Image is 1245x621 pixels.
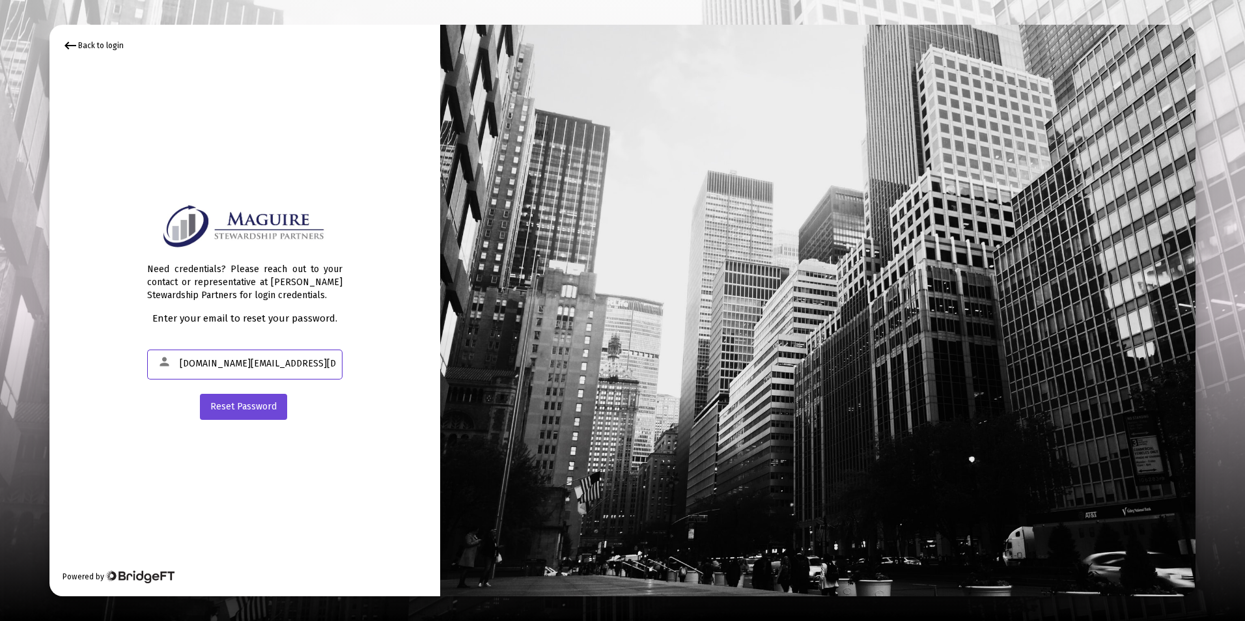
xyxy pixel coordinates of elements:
[210,401,277,412] span: Reset Password
[158,354,173,370] mat-icon: person
[63,38,124,53] div: Back to login
[147,250,343,302] div: Need credentials? Please reach out to your contact or representative at [PERSON_NAME] Stewardship...
[63,570,174,583] div: Powered by
[105,570,174,583] img: Bridge Financial Technology Logo
[180,359,336,369] input: Email
[147,312,343,325] div: Enter your email to reset your password.
[200,394,287,420] button: Reset Password
[63,38,78,53] mat-icon: keyboard_backspace
[158,201,331,250] img: Logo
